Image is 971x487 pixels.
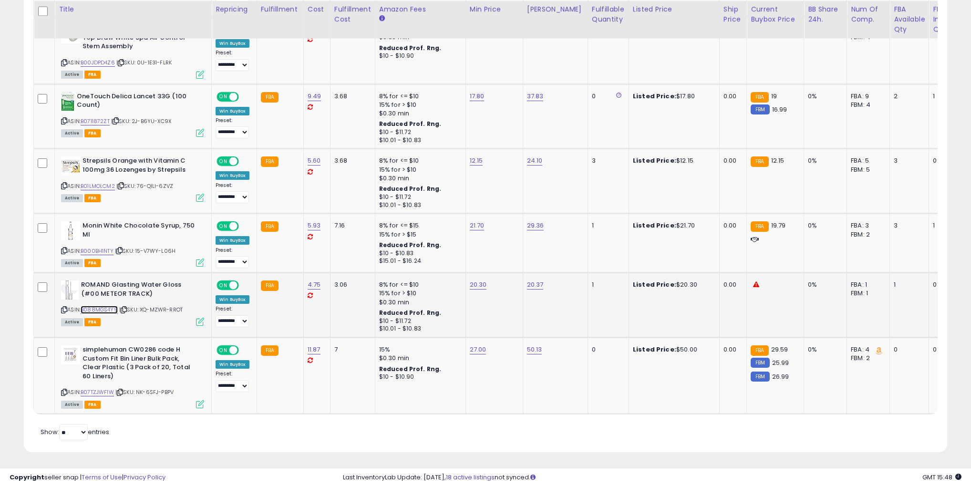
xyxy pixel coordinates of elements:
[111,117,171,125] span: | SKU: 2J-B6YU-XC9X
[851,289,882,298] div: FBM: 1
[470,280,487,290] a: 20.30
[115,247,176,255] span: | SKU: 15-V7WY-L06H
[216,107,249,115] div: Win BuyBox
[379,249,458,258] div: $10 - $10.83
[84,318,101,326] span: FBA
[116,182,173,190] span: | SKU: 76-QILI-6ZVZ
[379,120,442,128] b: Reduced Prof. Rng.
[379,52,458,60] div: $10 - $10.90
[216,247,249,269] div: Preset:
[379,354,458,363] div: $0.30 min
[308,5,326,15] div: Cost
[894,221,921,230] div: 3
[851,354,882,363] div: FBM: 2
[894,5,925,35] div: FBA Available Qty
[379,44,442,52] b: Reduced Prof. Rng.
[470,156,483,166] a: 12.15
[379,101,458,109] div: 15% for > $10
[446,473,495,482] a: 18 active listings
[379,257,458,265] div: $15.01 - $16.24
[527,156,543,166] a: 24.10
[379,128,458,136] div: $10 - $11.72
[633,92,676,101] b: Listed Price:
[379,230,458,239] div: 15% for > $15
[334,221,368,230] div: 7.16
[61,345,80,364] img: 3190rNQavBL._SL40_.jpg
[216,295,249,304] div: Win BuyBox
[633,5,715,15] div: Listed Price
[81,117,110,125] a: B0711872ZT
[723,92,739,101] div: 0.00
[379,373,458,381] div: $10 - $10.90
[592,5,625,25] div: Fulfillable Quantity
[261,156,279,167] small: FBA
[592,345,621,354] div: 0
[751,221,768,232] small: FBA
[379,298,458,307] div: $0.30 min
[61,156,204,201] div: ASIN:
[851,230,882,239] div: FBM: 2
[771,221,786,230] span: 19.79
[124,473,165,482] a: Privacy Policy
[61,318,83,326] span: All listings currently available for purchase on Amazon
[808,156,839,165] div: 0%
[527,92,544,101] a: 37.83
[216,360,249,369] div: Win BuyBox
[308,92,321,101] a: 9.49
[216,117,249,139] div: Preset:
[334,92,368,101] div: 3.68
[334,345,368,354] div: 7
[808,5,843,25] div: BB Share 24h.
[851,166,882,174] div: FBM: 5
[933,345,958,354] div: 0
[933,156,958,165] div: 0
[61,280,204,325] div: ASIN:
[723,345,739,354] div: 0.00
[379,289,458,298] div: 15% for > $10
[216,182,249,204] div: Preset:
[217,222,229,230] span: ON
[633,221,712,230] div: $21.70
[808,221,839,230] div: 0%
[308,156,321,166] a: 5.60
[379,166,458,174] div: 15% for > $10
[894,280,921,289] div: 1
[379,345,458,354] div: 15%
[592,92,621,101] div: 0
[470,345,486,354] a: 27.00
[633,156,676,165] b: Listed Price:
[10,473,44,482] strong: Copyright
[59,5,207,15] div: Title
[238,157,253,166] span: OFF
[808,280,839,289] div: 0%
[84,194,101,202] span: FBA
[894,92,921,101] div: 2
[216,371,249,392] div: Preset:
[851,156,882,165] div: FBA: 5
[633,345,712,354] div: $50.00
[592,221,621,230] div: 1
[115,388,174,396] span: | SKU: NK-6SFJ-PBPV
[81,306,118,314] a: B088MGS4Y9
[772,105,787,114] span: 16.99
[894,156,921,165] div: 3
[851,280,882,289] div: FBA: 1
[851,345,882,354] div: FBA: 4
[61,221,204,266] div: ASIN:
[771,92,777,101] span: 19
[633,221,676,230] b: Listed Price:
[61,345,204,407] div: ASIN:
[851,221,882,230] div: FBA: 3
[922,473,961,482] span: 2025-08-11 15:48 GMT
[851,101,882,109] div: FBM: 4
[261,221,279,232] small: FBA
[83,345,198,383] b: simplehuman CW0286 code H Custom Fit Bin Liner Bulk Pack, Clear Plastic (3 Pack of 20, Total 60 L...
[116,59,172,66] span: | SKU: 0U-1E31-FLRK
[633,280,676,289] b: Listed Price:
[334,280,368,289] div: 3.06
[933,221,958,230] div: 1
[470,92,485,101] a: 17.80
[343,473,961,482] div: Last InventoryLab Update: [DATE], not synced.
[81,247,114,255] a: B000BH1NTY
[379,280,458,289] div: 8% for <= $10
